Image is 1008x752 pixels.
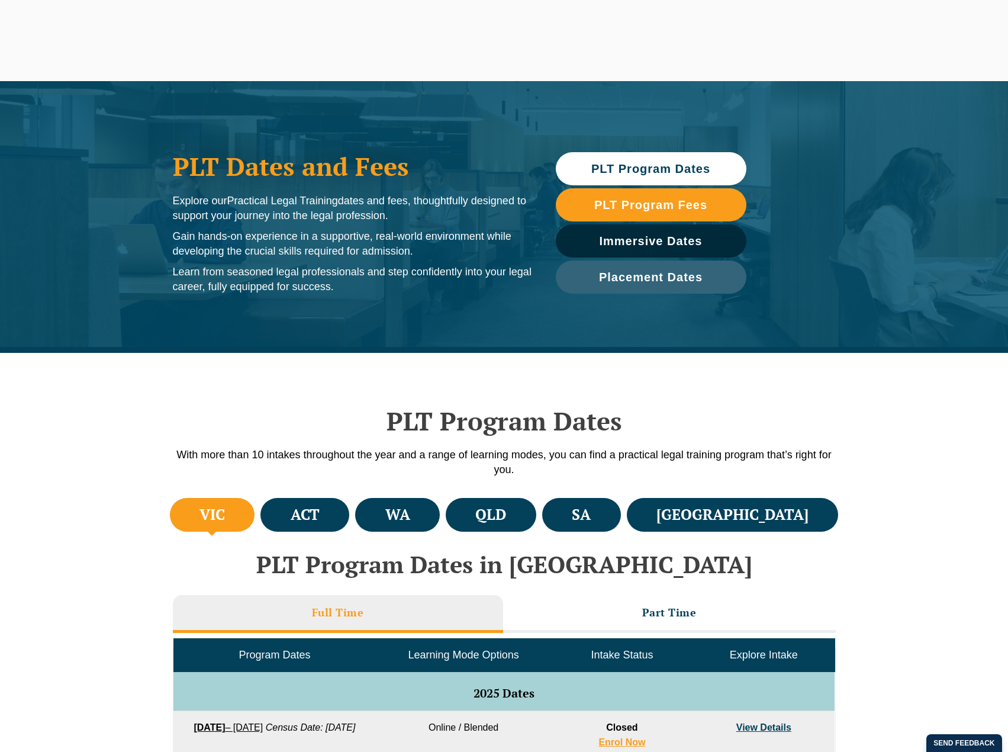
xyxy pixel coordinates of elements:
[656,505,809,525] h4: [GEOGRAPHIC_DATA]
[556,224,746,258] a: Immersive Dates
[594,199,707,211] span: PLT Program Fees
[194,722,263,732] a: [DATE]– [DATE]
[199,505,225,525] h4: VIC
[474,685,534,701] span: 2025 Dates
[167,551,842,577] h2: PLT Program Dates in [GEOGRAPHIC_DATA]
[227,195,338,207] span: Practical Legal Training
[599,271,703,283] span: Placement Dates
[173,229,532,259] p: Gain hands-on experience in a supportive, real-world environment while developing the crucial ski...
[556,188,746,221] a: PLT Program Fees
[173,152,532,181] h1: PLT Dates and Fees
[598,737,645,747] a: Enrol Now
[642,606,697,619] h3: Part Time
[591,649,653,661] span: Intake Status
[606,722,637,732] span: Closed
[167,406,842,436] h2: PLT Program Dates
[266,722,356,732] em: Census Date: [DATE]
[600,235,703,247] span: Immersive Dates
[239,649,310,661] span: Program Dates
[475,505,506,525] h4: QLD
[173,194,532,223] p: Explore our dates and fees, thoughtfully designed to support your journey into the legal profession.
[312,606,364,619] h3: Full Time
[556,261,746,294] a: Placement Dates
[167,448,842,477] p: With more than 10 intakes throughout the year and a range of learning modes, you can find a pract...
[730,649,798,661] span: Explore Intake
[556,152,746,185] a: PLT Program Dates
[173,265,532,294] p: Learn from seasoned legal professionals and step confidently into your legal career, fully equipp...
[572,505,591,525] h4: SA
[291,505,320,525] h4: ACT
[385,505,410,525] h4: WA
[408,649,519,661] span: Learning Mode Options
[736,722,791,732] a: View Details
[591,163,710,175] span: PLT Program Dates
[194,722,225,732] strong: [DATE]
